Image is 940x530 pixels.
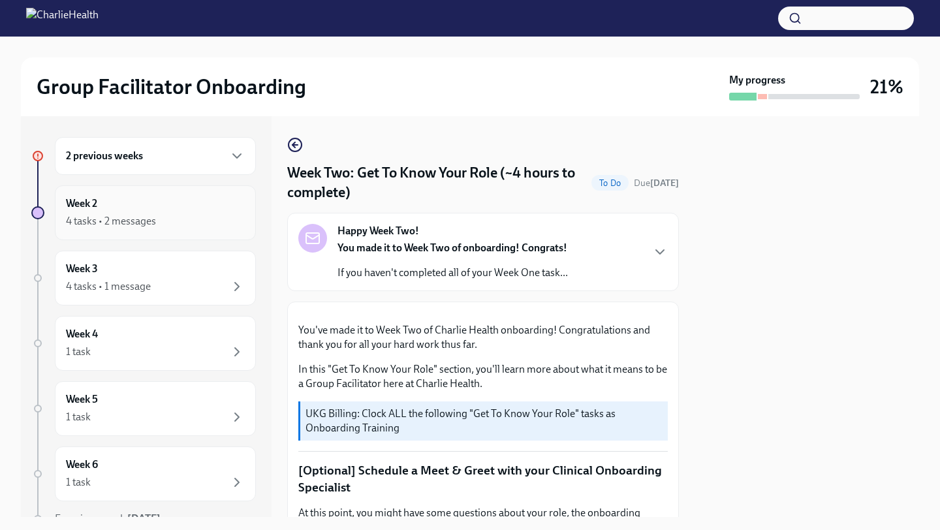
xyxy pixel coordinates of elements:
[298,462,668,495] p: [Optional] Schedule a Meet & Greet with your Clinical Onboarding Specialist
[287,163,586,202] h4: Week Two: Get To Know Your Role (~4 hours to complete)
[305,407,663,435] p: UKG Billing: Clock ALL the following "Get To Know Your Role" tasks as Onboarding Training
[66,327,98,341] h6: Week 4
[55,512,161,525] span: Experience ends
[31,381,256,436] a: Week 51 task
[337,266,568,280] p: If you haven't completed all of your Week One task...
[870,75,903,99] h3: 21%
[66,392,98,407] h6: Week 5
[55,137,256,175] div: 2 previous weeks
[66,458,98,472] h6: Week 6
[298,323,668,352] p: You've made it to Week Two of Charlie Health onboarding! Congratulations and thank you for all yo...
[66,196,97,211] h6: Week 2
[31,316,256,371] a: Week 41 task
[31,185,256,240] a: Week 24 tasks • 2 messages
[37,74,306,100] h2: Group Facilitator Onboarding
[66,410,91,424] div: 1 task
[26,8,99,29] img: CharlieHealth
[66,475,91,490] div: 1 task
[337,224,419,238] strong: Happy Week Two!
[66,214,156,228] div: 4 tasks • 2 messages
[729,73,785,87] strong: My progress
[127,512,161,525] strong: [DATE]
[66,262,98,276] h6: Week 3
[31,446,256,501] a: Week 61 task
[66,345,91,359] div: 1 task
[650,178,679,189] strong: [DATE]
[31,251,256,305] a: Week 34 tasks • 1 message
[66,149,143,163] h6: 2 previous weeks
[634,177,679,189] span: October 7th, 2025 09:00
[298,362,668,391] p: In this "Get To Know Your Role" section, you'll learn more about what it means to be a Group Faci...
[66,279,151,294] div: 4 tasks • 1 message
[337,242,567,254] strong: You made it to Week Two of onboarding! Congrats!
[591,178,629,188] span: To Do
[634,178,679,189] span: Due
